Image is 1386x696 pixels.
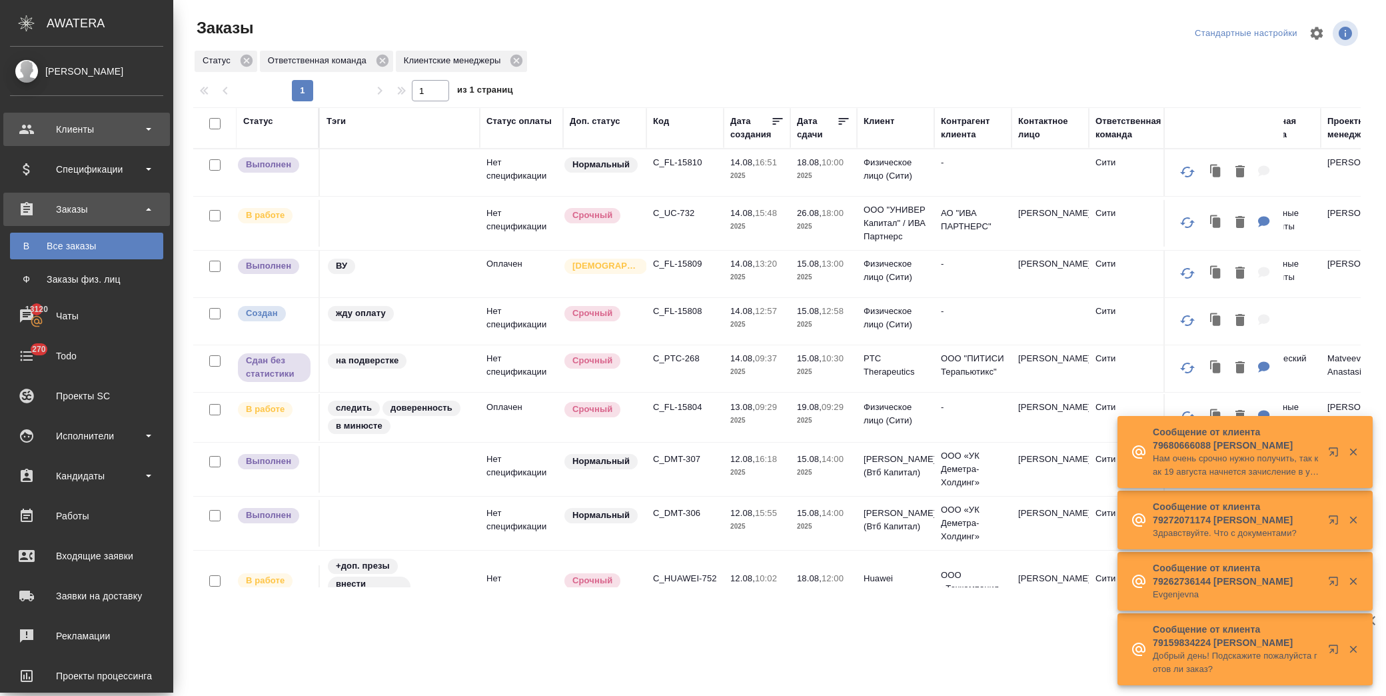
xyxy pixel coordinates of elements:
[3,379,170,413] a: Проекты SC
[237,453,312,471] div: Выставляет ПМ после сдачи и проведения начислений. Последний этап для ПМа
[10,233,163,259] a: ВВсе заказы
[1012,446,1089,493] td: [PERSON_NAME]
[797,585,850,599] p: 2025
[1089,500,1166,547] td: Сити
[10,426,163,446] div: Исполнители
[1012,200,1089,247] td: [PERSON_NAME]
[3,659,170,693] a: Проекты процессинга
[941,401,1005,414] p: -
[246,209,285,222] p: В работе
[246,574,285,587] p: В работе
[755,454,777,464] p: 16:18
[653,453,717,466] p: C_DMT-307
[941,305,1005,318] p: -
[572,259,639,273] p: [DEMOGRAPHIC_DATA]
[10,346,163,366] div: Todo
[653,115,669,128] div: Код
[1203,209,1229,237] button: Клонировать
[797,318,850,331] p: 2025
[10,386,163,406] div: Проекты SC
[730,259,755,269] p: 14.08,
[572,209,612,222] p: Срочный
[1012,394,1089,441] td: [PERSON_NAME]
[336,307,386,320] p: жду оплату
[1229,260,1251,287] button: Удалить
[1339,514,1367,526] button: Закрыть
[10,159,163,179] div: Спецификации
[797,508,822,518] p: 15.08,
[10,64,163,79] div: [PERSON_NAME]
[822,306,844,316] p: 12:58
[246,259,291,273] p: Выполнен
[246,307,278,320] p: Создан
[47,10,173,37] div: AWATERA
[1229,209,1251,237] button: Удалить
[730,115,771,141] div: Дата создания
[941,156,1005,169] p: -
[1153,623,1319,649] p: Сообщение от клиента 79159834224 [PERSON_NAME]
[17,303,56,316] span: 13120
[336,577,402,617] p: внести правки+доп. пер
[336,401,372,415] p: следить
[1171,156,1203,188] button: Обновить
[237,257,312,275] div: Выставляет ПМ после сдачи и проведения начислений. Последний этап для ПМа
[730,157,755,167] p: 14.08,
[1301,17,1333,49] span: Настроить таблицу
[563,156,640,174] div: Статус по умолчанию для стандартных заказов
[10,266,163,293] a: ФЗаказы физ. лиц
[797,520,850,533] p: 2025
[572,574,612,587] p: Срочный
[1339,446,1367,458] button: Закрыть
[10,586,163,606] div: Заявки на доставку
[260,51,393,72] div: Ответственная команда
[24,343,54,356] span: 270
[480,565,563,612] td: Нет спецификации
[336,419,382,433] p: в минюсте
[246,509,291,522] p: Выполнен
[1018,115,1082,141] div: Контактное лицо
[268,54,371,67] p: Ответственная команда
[941,569,1005,609] p: ООО «Техкомпания Хуавэй»
[864,305,928,331] p: Физическое лицо (Сити)
[1089,149,1166,196] td: Сити
[563,207,640,225] div: Выставляется автоматически, если на указанный объем услуг необходимо больше времени в стандартном...
[10,199,163,219] div: Заказы
[563,572,640,590] div: Выставляется автоматически, если на указанный объем услуг необходимо больше времени в стандартном...
[457,82,513,101] span: из 1 страниц
[336,559,390,573] p: +доп. презы
[730,454,755,464] p: 12.08,
[653,572,717,585] p: C_HUAWEI-752
[797,402,822,412] p: 19.08,
[653,401,717,414] p: C_FL-15804
[203,54,235,67] p: Статус
[1171,257,1203,289] button: Обновить
[755,259,777,269] p: 13:20
[480,500,563,547] td: Нет спецификации
[730,402,755,412] p: 13.08,
[1251,209,1277,237] button: Для КМ: апо-перевод-заверение заказывала Жаркова Алина, пока не могу внести в теру.
[797,365,850,379] p: 2025
[653,207,717,220] p: C_UC-732
[246,455,291,468] p: Выполнен
[822,454,844,464] p: 14:00
[1153,452,1319,479] p: Нам очень срочно нужно получить, так как 19 августа начнется зачисление в университет
[730,353,755,363] p: 14.08,
[1171,305,1203,337] button: Обновить
[797,115,837,141] div: Дата сдачи
[1153,425,1319,452] p: Сообщение от клиента 79680666088 [PERSON_NAME]
[941,257,1005,271] p: -
[730,318,784,331] p: 2025
[822,402,844,412] p: 09:29
[755,157,777,167] p: 16:51
[1153,561,1319,588] p: Сообщение от клиента 79262736144 [PERSON_NAME]
[486,115,552,128] div: Статус оплаты
[1095,115,1161,141] div: Ответственная команда
[797,454,822,464] p: 15.08,
[653,156,717,169] p: C_FL-15810
[1229,159,1251,186] button: Удалить
[480,149,563,196] td: Нет спецификации
[572,403,612,416] p: Срочный
[1339,575,1367,587] button: Закрыть
[390,401,452,415] p: доверенность
[730,573,755,583] p: 12.08,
